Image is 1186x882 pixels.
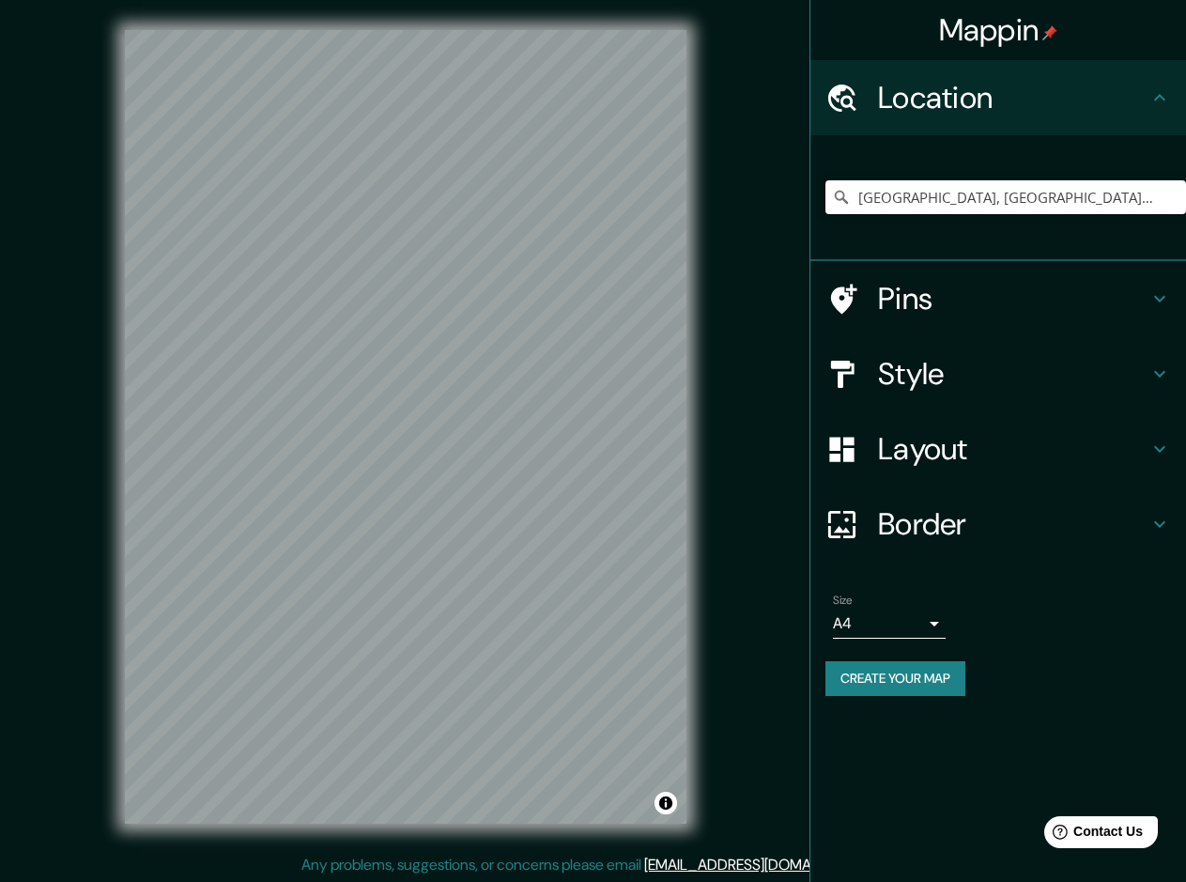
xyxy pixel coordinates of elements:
[125,30,686,824] canvas: Map
[1042,25,1057,40] img: pin-icon.png
[810,261,1186,336] div: Pins
[878,430,1148,468] h4: Layout
[825,661,965,696] button: Create your map
[644,855,876,874] a: [EMAIL_ADDRESS][DOMAIN_NAME]
[878,355,1148,393] h4: Style
[878,505,1148,543] h4: Border
[939,11,1058,49] h4: Mappin
[655,792,677,814] button: Toggle attribution
[810,60,1186,135] div: Location
[1019,809,1165,861] iframe: Help widget launcher
[810,411,1186,487] div: Layout
[301,854,879,876] p: Any problems, suggestions, or concerns please email .
[825,180,1186,214] input: Pick your city or area
[878,79,1148,116] h4: Location
[878,280,1148,317] h4: Pins
[833,593,853,609] label: Size
[810,336,1186,411] div: Style
[810,487,1186,562] div: Border
[833,609,946,639] div: A4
